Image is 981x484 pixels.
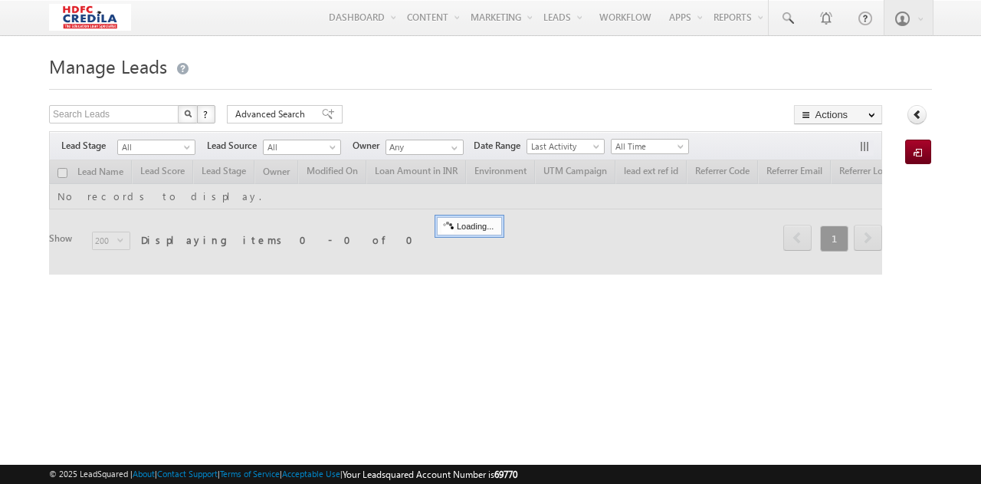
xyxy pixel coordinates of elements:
span: Advanced Search [235,107,310,121]
span: ? [203,107,210,120]
span: © 2025 LeadSquared | | | | | [49,467,517,482]
a: Contact Support [157,469,218,479]
span: All [264,140,336,154]
button: Actions [794,105,882,124]
a: All Time [611,139,689,154]
img: Custom Logo [49,4,131,31]
a: All [117,140,195,155]
span: Date Range [474,139,527,153]
span: Owner [353,139,386,153]
button: ? [197,105,215,123]
span: All [118,140,191,154]
input: Type to Search [386,140,464,155]
div: Loading... [437,217,502,235]
img: Search [184,110,192,117]
a: Show All Items [443,140,462,156]
span: Your Leadsquared Account Number is [343,469,517,480]
a: Terms of Service [220,469,280,479]
a: All [263,140,341,155]
span: Lead Stage [61,139,117,153]
span: Lead Source [207,139,263,153]
span: Last Activity [527,140,600,153]
a: Last Activity [527,139,605,154]
span: Manage Leads [49,54,167,78]
span: All Time [612,140,684,153]
a: Acceptable Use [282,469,340,479]
span: 69770 [494,469,517,480]
a: About [133,469,155,479]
